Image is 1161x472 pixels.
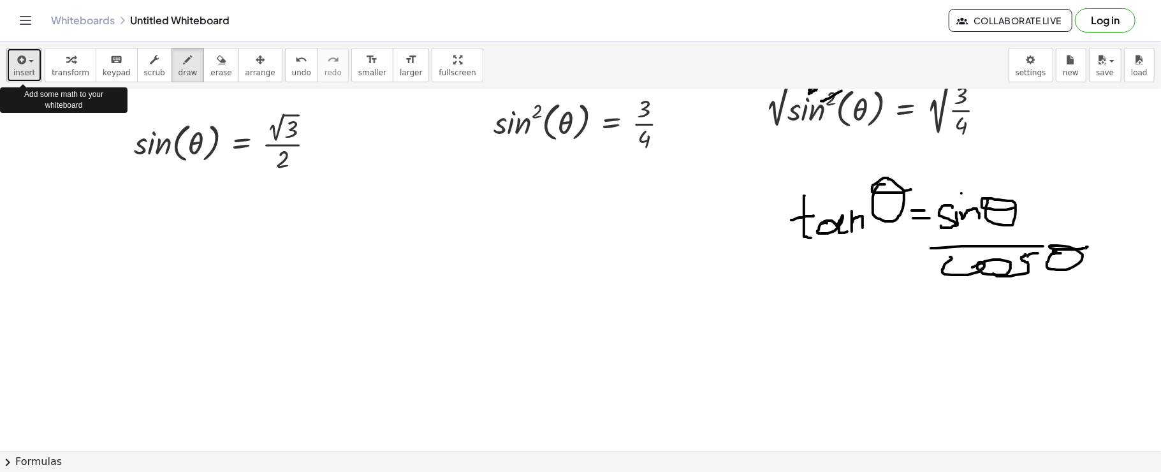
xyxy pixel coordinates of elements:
[1016,68,1046,77] span: settings
[1131,68,1148,77] span: load
[366,52,378,68] i: format_size
[295,52,307,68] i: undo
[110,52,122,68] i: keyboard
[1063,68,1079,77] span: new
[1089,48,1121,82] button: save
[238,48,282,82] button: arrange
[210,68,231,77] span: erase
[51,14,115,27] a: Whiteboards
[318,48,349,82] button: redoredo
[15,10,36,31] button: Toggle navigation
[96,48,138,82] button: keyboardkeypad
[393,48,429,82] button: format_sizelarger
[172,48,205,82] button: draw
[144,68,165,77] span: scrub
[405,52,417,68] i: format_size
[245,68,275,77] span: arrange
[285,48,318,82] button: undoundo
[1009,48,1053,82] button: settings
[960,15,1062,26] span: Collaborate Live
[203,48,238,82] button: erase
[1056,48,1086,82] button: new
[1124,48,1155,82] button: load
[358,68,386,77] span: smaller
[432,48,483,82] button: fullscreen
[137,48,172,82] button: scrub
[327,52,339,68] i: redo
[52,68,89,77] span: transform
[13,68,35,77] span: insert
[179,68,198,77] span: draw
[949,9,1072,32] button: Collaborate Live
[103,68,131,77] span: keypad
[325,68,342,77] span: redo
[292,68,311,77] span: undo
[1075,8,1135,33] button: Log in
[6,48,42,82] button: insert
[351,48,393,82] button: format_sizesmaller
[1096,68,1114,77] span: save
[45,48,96,82] button: transform
[439,68,476,77] span: fullscreen
[400,68,422,77] span: larger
